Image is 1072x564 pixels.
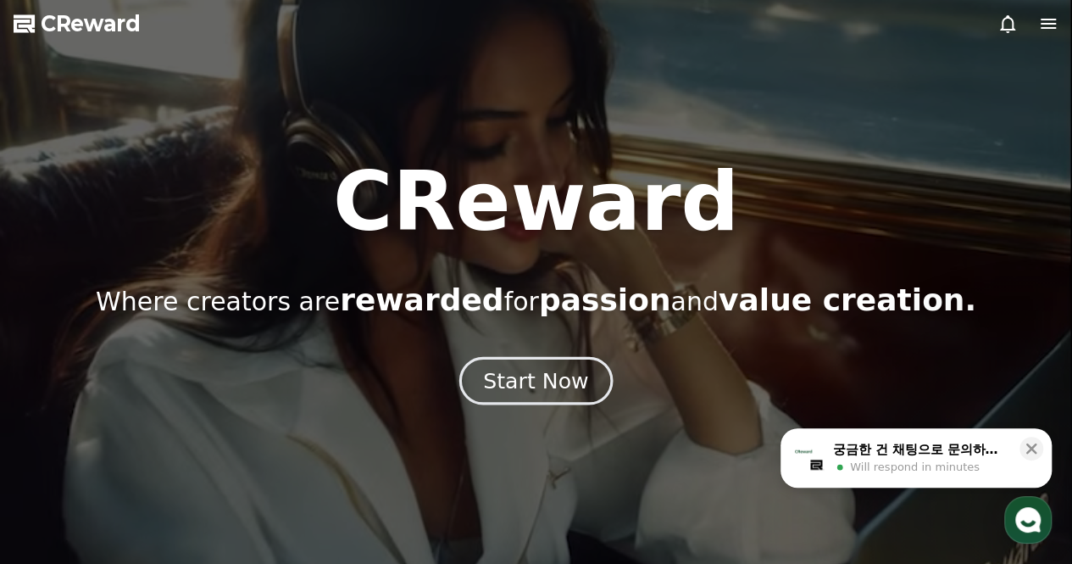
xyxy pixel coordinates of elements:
[5,423,112,466] a: Home
[463,375,609,391] a: Start Now
[14,10,141,37] a: CReward
[96,283,976,317] p: Where creators are for and
[141,450,191,463] span: Messages
[719,282,976,317] span: value creation.
[112,423,219,466] a: Messages
[483,366,588,395] div: Start Now
[41,10,141,37] span: CReward
[459,356,613,405] button: Start Now
[539,282,671,317] span: passion
[333,161,739,243] h1: CReward
[219,423,325,466] a: Settings
[43,449,73,462] span: Home
[340,282,503,317] span: rewarded
[251,449,292,462] span: Settings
